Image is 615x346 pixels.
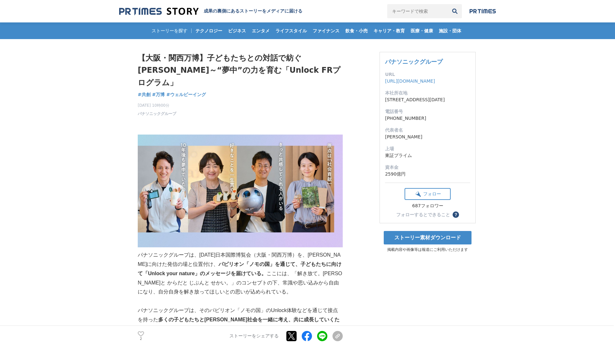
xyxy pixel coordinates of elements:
input: キーワードで検索 [387,4,448,18]
a: #万博 [152,91,165,98]
img: thumbnail_fed14c90-9cfb-11f0-989e-f74f68390ef9.jpg [138,135,343,247]
dt: 資本金 [385,164,470,171]
span: ビジネス [225,28,249,34]
span: #ウェルビーイング [166,92,206,97]
p: 掲載内容や画像等は報道にご利用いただけます [380,247,476,252]
span: ファイナンス [310,28,342,34]
button: ？ [453,211,459,218]
a: キャリア・教育 [371,22,407,39]
a: ストーリー素材ダウンロード [384,231,471,244]
a: テクノロジー [193,22,225,39]
a: エンタメ [249,22,272,39]
span: #万博 [152,92,165,97]
a: #共創 [138,91,151,98]
dd: 東証プライム [385,152,470,159]
dt: 上場 [385,145,470,152]
img: 成果の裏側にあるストーリーをメディアに届ける [119,7,199,16]
dt: URL [385,71,470,78]
dd: [PHONE_NUMBER] [385,115,470,122]
strong: 多くの子どもたちと[PERSON_NAME]社会を一緒に考え、共に成長していくために「Unlock FR（※）プログラム」を企画。その一つが、万博連動企画として展開するオンライン探求プログラム「... [138,317,342,341]
a: パナソニックグループ [385,58,443,65]
dd: [STREET_ADDRESS][DATE] [385,96,470,103]
p: ストーリーをシェアする [229,333,279,339]
dd: [PERSON_NAME] [385,134,470,140]
strong: パビリオン「ノモの国」を通じて、子どもたちに向けて「Unlock your nature」のメッセージを届けている。 [138,261,341,276]
span: エンタメ [249,28,272,34]
a: #ウェルビーイング [166,91,206,98]
dt: 本社所在地 [385,90,470,96]
span: [DATE] 10時00分 [138,103,176,108]
h1: 【大阪・関西万博】子どもたちとの対話で紡ぐ[PERSON_NAME]～“夢中”の力を育む「Unlock FRプログラム」 [138,52,343,89]
div: 687フォロワー [405,203,451,209]
a: ライフスタイル [273,22,309,39]
a: 飲食・小売 [343,22,370,39]
dt: 代表者名 [385,127,470,134]
img: prtimes [470,9,496,14]
a: [URL][DOMAIN_NAME] [385,78,435,84]
a: ビジネス [225,22,249,39]
a: 医療・健康 [408,22,436,39]
a: 施設・団体 [436,22,464,39]
a: 成果の裏側にあるストーリーをメディアに届ける 成果の裏側にあるストーリーをメディアに届ける [119,7,302,16]
span: ライフスタイル [273,28,309,34]
span: #共創 [138,92,151,97]
a: ファイナンス [310,22,342,39]
button: フォロー [405,188,451,200]
dd: 2590億円 [385,171,470,177]
div: フォローするとできること [396,212,450,217]
a: パナソニックグループ [138,111,176,117]
span: キャリア・教育 [371,28,407,34]
p: 2 [138,337,144,341]
h2: 成果の裏側にあるストーリーをメディアに届ける [204,8,302,14]
span: 施設・団体 [436,28,464,34]
dt: 電話番号 [385,108,470,115]
button: 検索 [448,4,462,18]
p: パナソニックグループは、[DATE]日本国際博覧会（大阪・関西万博）を、[PERSON_NAME]に向けた発信の場と位置付け、 ここには、「解き放て。[PERSON_NAME]と からだと じぶ... [138,251,343,297]
span: テクノロジー [193,28,225,34]
span: 医療・健康 [408,28,436,34]
span: 飲食・小売 [343,28,370,34]
span: ？ [454,212,458,217]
